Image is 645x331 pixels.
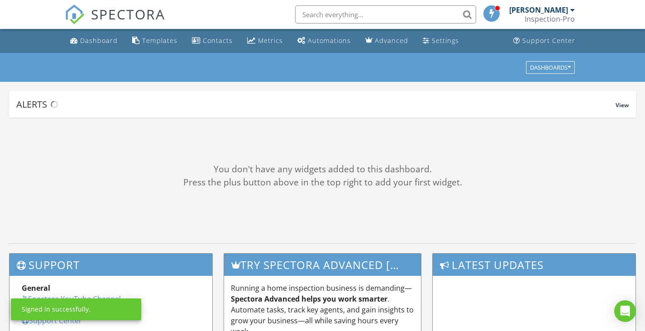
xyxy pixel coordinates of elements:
[509,5,568,14] div: [PERSON_NAME]
[22,305,91,314] div: Signed in successfully.
[129,33,181,49] a: Templates
[525,14,575,24] div: Inspection-Pro
[295,5,476,24] input: Search everything...
[419,33,463,49] a: Settings
[203,36,233,45] div: Contacts
[530,64,571,71] div: Dashboards
[65,5,85,24] img: The Best Home Inspection Software - Spectora
[91,5,165,24] span: SPECTORA
[10,254,212,276] h3: Support
[9,163,636,176] div: You don't have any widgets added to this dashboard.
[258,36,283,45] div: Metrics
[16,98,616,110] div: Alerts
[433,254,635,276] h3: Latest Updates
[244,33,287,49] a: Metrics
[22,316,82,326] a: Support Center
[22,283,50,293] strong: General
[432,36,459,45] div: Settings
[80,36,118,45] div: Dashboard
[522,36,575,45] div: Support Center
[65,12,165,31] a: SPECTORA
[526,61,575,74] button: Dashboards
[142,36,177,45] div: Templates
[294,33,354,49] a: Automations (Basic)
[510,33,579,49] a: Support Center
[614,300,636,322] div: Open Intercom Messenger
[67,33,121,49] a: Dashboard
[22,294,121,304] a: Spectora YouTube Channel
[9,176,636,189] div: Press the plus button above in the top right to add your first widget.
[224,254,421,276] h3: Try spectora advanced [DATE]
[616,101,629,109] span: View
[188,33,236,49] a: Contacts
[375,36,408,45] div: Advanced
[231,294,387,304] strong: Spectora Advanced helps you work smarter
[308,36,351,45] div: Automations
[362,33,412,49] a: Advanced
